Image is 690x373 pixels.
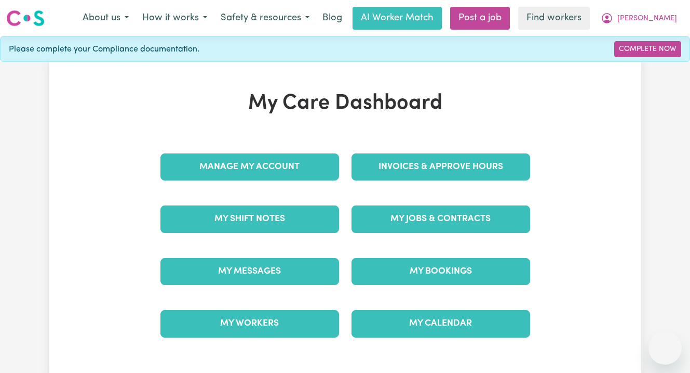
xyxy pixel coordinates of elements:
[648,331,682,365] iframe: Button to launch messaging window
[351,205,530,233] a: My Jobs & Contracts
[160,258,339,285] a: My Messages
[136,7,214,29] button: How it works
[6,6,45,30] a: Careseekers logo
[353,7,442,30] a: AI Worker Match
[154,91,536,116] h1: My Care Dashboard
[450,7,510,30] a: Post a job
[351,153,530,181] a: Invoices & Approve Hours
[351,258,530,285] a: My Bookings
[614,41,681,57] a: Complete Now
[518,7,590,30] a: Find workers
[316,7,348,30] a: Blog
[160,205,339,233] a: My Shift Notes
[617,13,677,24] span: [PERSON_NAME]
[9,43,199,56] span: Please complete your Compliance documentation.
[76,7,136,29] button: About us
[160,153,339,181] a: Manage My Account
[160,310,339,337] a: My Workers
[594,7,684,29] button: My Account
[6,9,45,28] img: Careseekers logo
[351,310,530,337] a: My Calendar
[214,7,316,29] button: Safety & resources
